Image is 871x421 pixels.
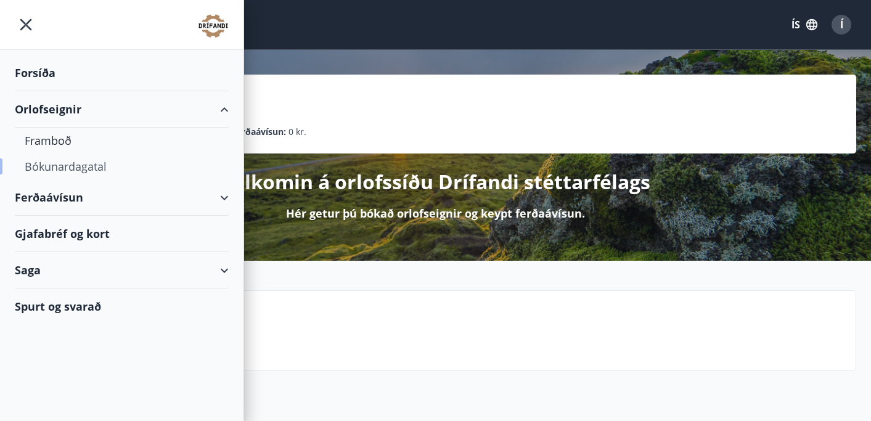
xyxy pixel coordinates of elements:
div: Gjafabréf og kort [15,216,229,252]
p: Hér getur þú bókað orlofseignir og keypt ferðaávísun. [286,205,585,221]
p: Ferðaávísun : [232,125,286,139]
div: Ferðaávísun [15,179,229,216]
p: Velkomin á orlofssíðu Drífandi stéttarfélags [221,168,650,195]
div: Framboð [25,128,219,153]
div: Spurt og svarað [15,288,229,324]
div: Orlofseignir [15,91,229,128]
div: Forsíða [15,55,229,91]
span: Í [840,18,843,31]
div: Saga [15,252,229,288]
img: union_logo [198,14,229,38]
div: Bókunardagatal [25,153,219,179]
p: Spurt og svarað [105,322,846,343]
button: ÍS [785,14,824,36]
button: Í [827,10,856,39]
span: 0 kr. [288,125,306,139]
button: menu [15,14,37,36]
